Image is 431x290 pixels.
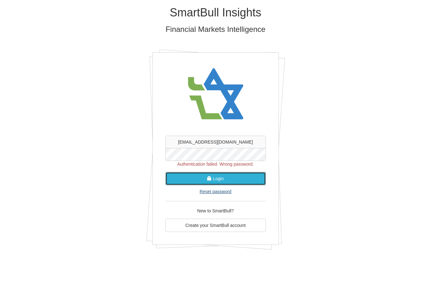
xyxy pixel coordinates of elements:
h1: SmartBull Insights [31,6,400,19]
input: username [165,136,266,148]
span: New to SmartBull? [197,208,234,213]
img: avatar [184,62,247,126]
h3: Financial Markets Intelligence [31,25,400,33]
a: Create your SmartBull account [165,219,266,232]
a: Reset password [200,189,231,194]
p: Authentication failed. Wrong password. [165,161,266,167]
button: Login [165,172,266,185]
